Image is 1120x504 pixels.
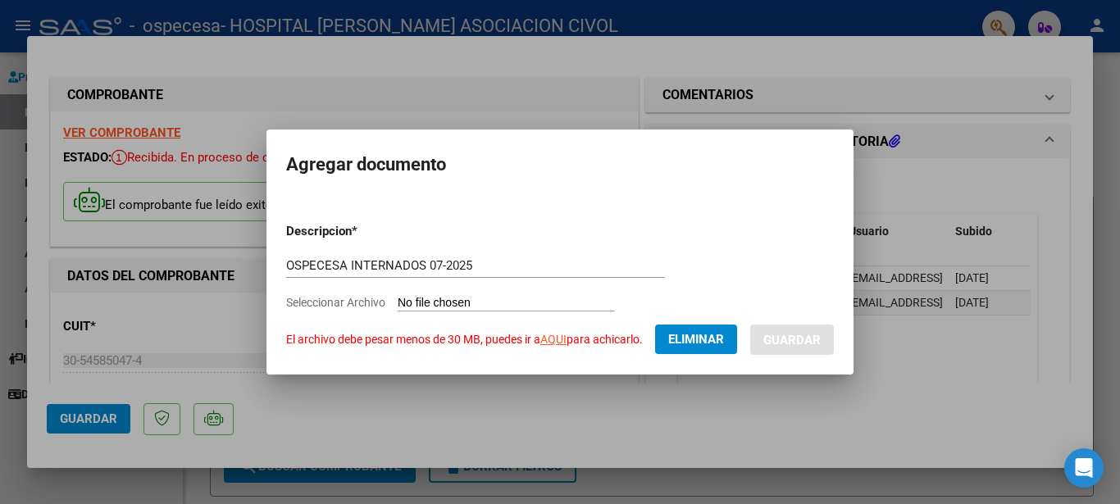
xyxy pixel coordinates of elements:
span: El archivo debe pesar menos de 30 MB, puedes ir a para achicarlo. [286,333,643,346]
p: Descripcion [286,222,450,241]
span: Guardar [763,333,821,347]
button: Guardar [750,325,834,355]
div: Open Intercom Messenger [1064,448,1104,488]
button: Eliminar [655,325,737,354]
h2: Agregar documento [286,149,834,180]
a: AQUI [540,333,567,346]
span: Eliminar [668,332,724,347]
span: Seleccionar Archivo [286,296,385,309]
